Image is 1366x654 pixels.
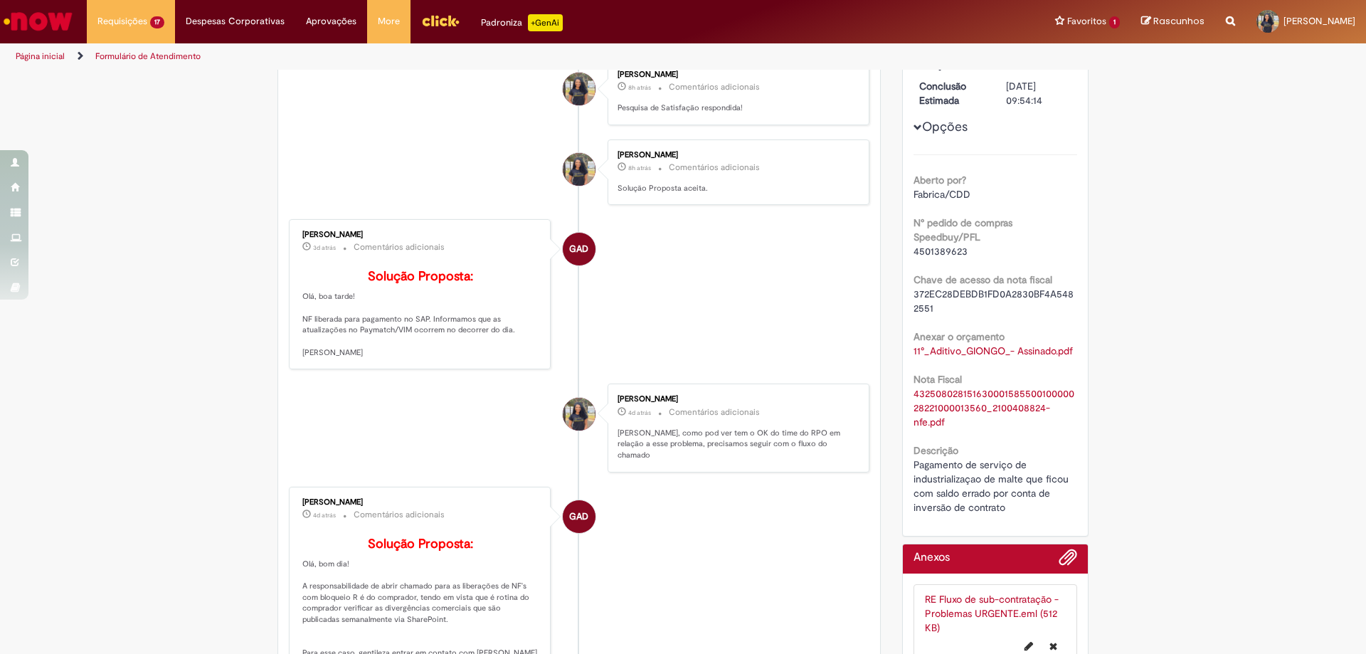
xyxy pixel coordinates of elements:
[378,14,400,28] span: More
[1141,15,1204,28] a: Rascunhos
[1153,14,1204,28] span: Rascunhos
[481,14,563,31] div: Padroniza
[1059,548,1077,574] button: Adicionar anexos
[354,509,445,521] small: Comentários adicionais
[618,70,854,79] div: [PERSON_NAME]
[914,458,1071,514] span: Pagamento de serviço de industrializaçao de malte que ficou com saldo errado por conta de inversã...
[421,10,460,31] img: click_logo_yellow_360x200.png
[302,231,539,239] div: [PERSON_NAME]
[569,500,588,534] span: GAD
[914,174,966,186] b: Aberto por?
[618,183,854,194] p: Solução Proposta aceita.
[563,233,595,265] div: Gabriela Alves De Souza
[669,162,760,174] small: Comentários adicionais
[914,188,970,201] span: Fabrica/CDD
[313,511,336,519] span: 4d atrás
[618,428,854,461] p: [PERSON_NAME], como pod ver tem o OK do time do RPO em relação a esse problema, precisamos seguir...
[1,7,75,36] img: ServiceNow
[914,387,1074,428] a: Download de 43250802815163000158550010000028221000013560_2100408824-nfe.pdf
[368,268,473,285] b: Solução Proposta:
[313,243,336,252] span: 3d atrás
[302,498,539,507] div: [PERSON_NAME]
[1006,79,1072,107] div: [DATE] 09:54:14
[914,245,968,258] span: 4501389623
[628,164,651,172] span: 8h atrás
[628,164,651,172] time: 29/09/2025 08:10:48
[914,344,1073,357] a: Download de 11°_Aditivo_GIONGO_- Assinado.pdf
[150,16,164,28] span: 17
[95,51,201,62] a: Formulário de Atendimento
[1006,58,1039,71] span: 7d atrás
[1283,15,1355,27] span: [PERSON_NAME]
[186,14,285,28] span: Despesas Corporativas
[618,102,854,114] p: Pesquisa de Satisfação respondida!
[97,14,147,28] span: Requisições
[528,14,563,31] p: +GenAi
[563,398,595,431] div: Taynara Mota de Oliveira
[914,216,1012,243] b: N° pedido de compras Speedbuy/PFL
[914,330,1005,343] b: Anexar o orçamento
[914,444,958,457] b: Descrição
[16,51,65,62] a: Página inicial
[914,373,962,386] b: Nota Fiscal
[925,593,1059,634] a: RE Fluxo de sub-contratação - Problemas URGENTE.eml (512 KB)
[569,232,588,266] span: GAD
[563,73,595,105] div: Taynara Mota de Oliveira
[618,395,854,404] div: [PERSON_NAME]
[628,83,651,92] time: 29/09/2025 08:10:59
[1067,14,1106,28] span: Favoritos
[914,552,950,564] h2: Anexos
[1006,58,1039,71] time: 23/09/2025 14:43:02
[909,79,996,107] dt: Conclusão Estimada
[1109,16,1120,28] span: 1
[669,81,760,93] small: Comentários adicionais
[618,151,854,159] div: [PERSON_NAME]
[563,500,595,533] div: Gabriela Alves De Souza
[313,511,336,519] time: 26/09/2025 09:18:50
[11,43,900,70] ul: Trilhas de página
[628,408,651,417] span: 4d atrás
[628,83,651,92] span: 8h atrás
[354,241,445,253] small: Comentários adicionais
[914,288,1074,315] span: 372EC28DEBDB1FD0A2830BF4A5482551
[302,270,539,358] p: Olá, boa tarde! NF liberada para pagamento no SAP. Informamos que as atualizações no Paymatch/VIM...
[914,273,1052,286] b: Chave de acesso da nota fiscal
[563,153,595,186] div: Taynara Mota de Oliveira
[669,406,760,418] small: Comentários adicionais
[306,14,356,28] span: Aprovações
[368,536,473,552] b: Solução Proposta:
[628,408,651,417] time: 26/09/2025 09:29:59
[313,243,336,252] time: 26/09/2025 17:08:09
